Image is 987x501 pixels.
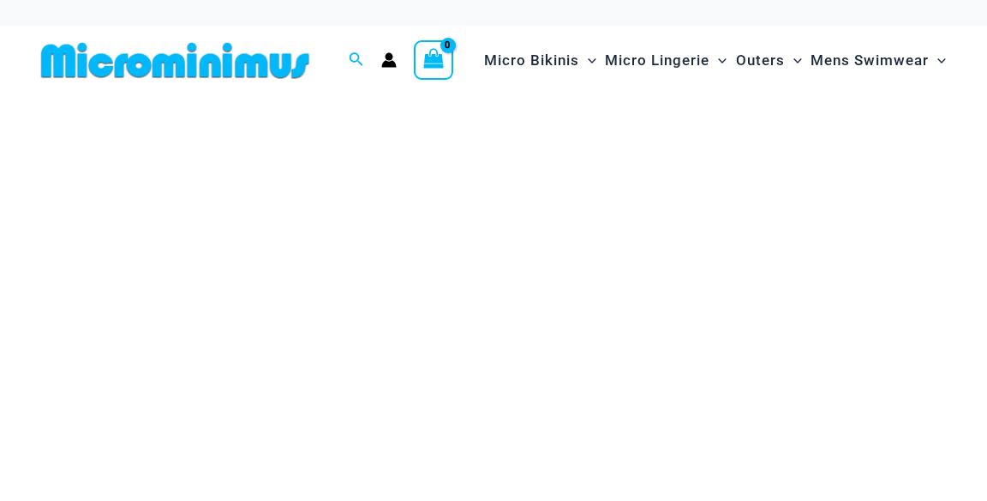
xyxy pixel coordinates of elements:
span: Mens Swimwear [811,39,929,82]
a: Micro LingerieMenu ToggleMenu Toggle [601,34,731,87]
img: MM SHOP LOGO FLAT [34,41,316,80]
a: OutersMenu ToggleMenu Toggle [732,34,806,87]
nav: Site Navigation [477,32,953,89]
a: Micro BikinisMenu ToggleMenu Toggle [480,34,601,87]
span: Micro Bikinis [484,39,579,82]
a: View Shopping Cart, empty [414,40,453,80]
a: Account icon link [381,52,397,68]
a: Search icon link [349,50,364,71]
span: Micro Lingerie [605,39,709,82]
a: Mens SwimwearMenu ToggleMenu Toggle [806,34,950,87]
span: Menu Toggle [579,39,596,82]
span: Outers [736,39,785,82]
span: Menu Toggle [785,39,802,82]
span: Menu Toggle [709,39,727,82]
span: Menu Toggle [929,39,946,82]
